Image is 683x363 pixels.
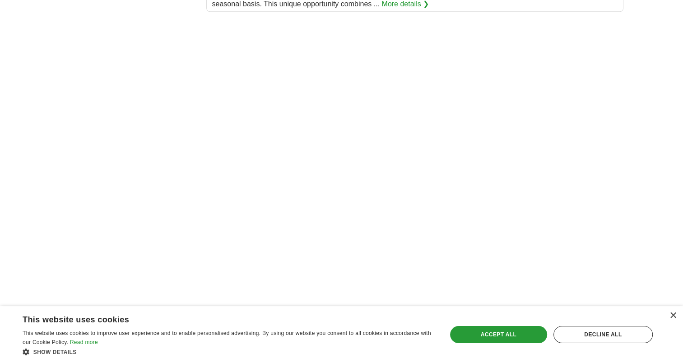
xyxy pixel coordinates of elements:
span: Show details [33,349,77,355]
span: This website uses cookies to improve user experience and to enable personalised advertising. By u... [23,330,431,345]
div: Decline all [553,326,653,343]
div: Close [669,312,676,319]
div: Show details [23,347,434,356]
div: Accept all [450,326,547,343]
a: Read more, opens a new window [70,339,98,345]
div: This website uses cookies [23,312,412,325]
